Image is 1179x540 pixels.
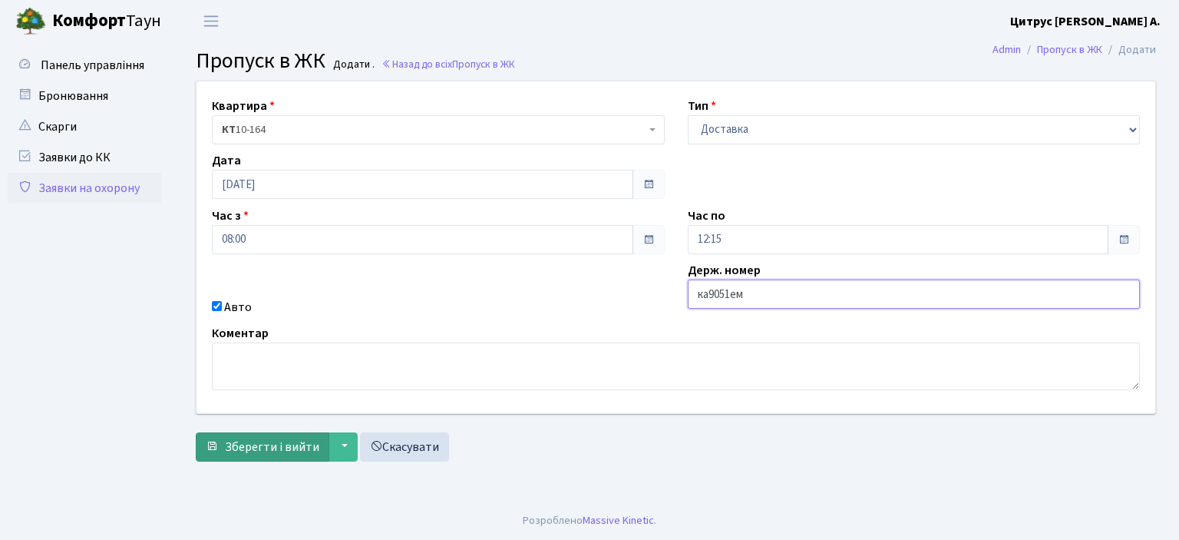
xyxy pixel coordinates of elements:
label: Коментар [212,324,269,343]
a: Заявки на охорону [8,173,161,204]
a: Скасувати [360,432,449,462]
a: Панель управління [8,50,161,81]
a: Admin [992,41,1021,58]
b: КТ [222,122,236,137]
img: logo.png [15,6,46,37]
label: Час з [212,207,249,225]
span: <b>КТ</b>&nbsp;&nbsp;&nbsp;&nbsp;10-164 [212,115,665,144]
label: Час по [688,207,725,225]
a: Скарги [8,111,161,142]
li: Додати [1102,41,1156,58]
b: Цитрус [PERSON_NAME] А. [1010,13,1161,30]
span: Пропуск в ЖК [452,57,515,71]
a: Бронювання [8,81,161,111]
span: <b>КТ</b>&nbsp;&nbsp;&nbsp;&nbsp;10-164 [222,122,646,137]
a: Назад до всіхПропуск в ЖК [381,57,515,71]
nav: breadcrumb [969,34,1179,66]
span: Пропуск в ЖК [196,45,325,76]
a: Цитрус [PERSON_NAME] А. [1010,12,1161,31]
a: Заявки до КК [8,142,161,173]
label: Держ. номер [688,261,761,280]
input: AA0001AA [688,280,1141,309]
b: Комфорт [52,8,126,33]
div: Розроблено . [523,512,656,529]
label: Тип [688,97,716,115]
span: Панель управління [41,57,144,74]
a: Пропуск в ЖК [1037,41,1102,58]
a: Massive Kinetic [583,512,654,528]
label: Квартира [212,97,275,115]
label: Авто [224,298,252,316]
span: Таун [52,8,161,35]
small: Додати . [330,58,375,71]
button: Переключити навігацію [192,8,230,34]
button: Зберегти і вийти [196,432,329,462]
label: Дата [212,151,241,170]
span: Зберегти і вийти [225,439,319,456]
